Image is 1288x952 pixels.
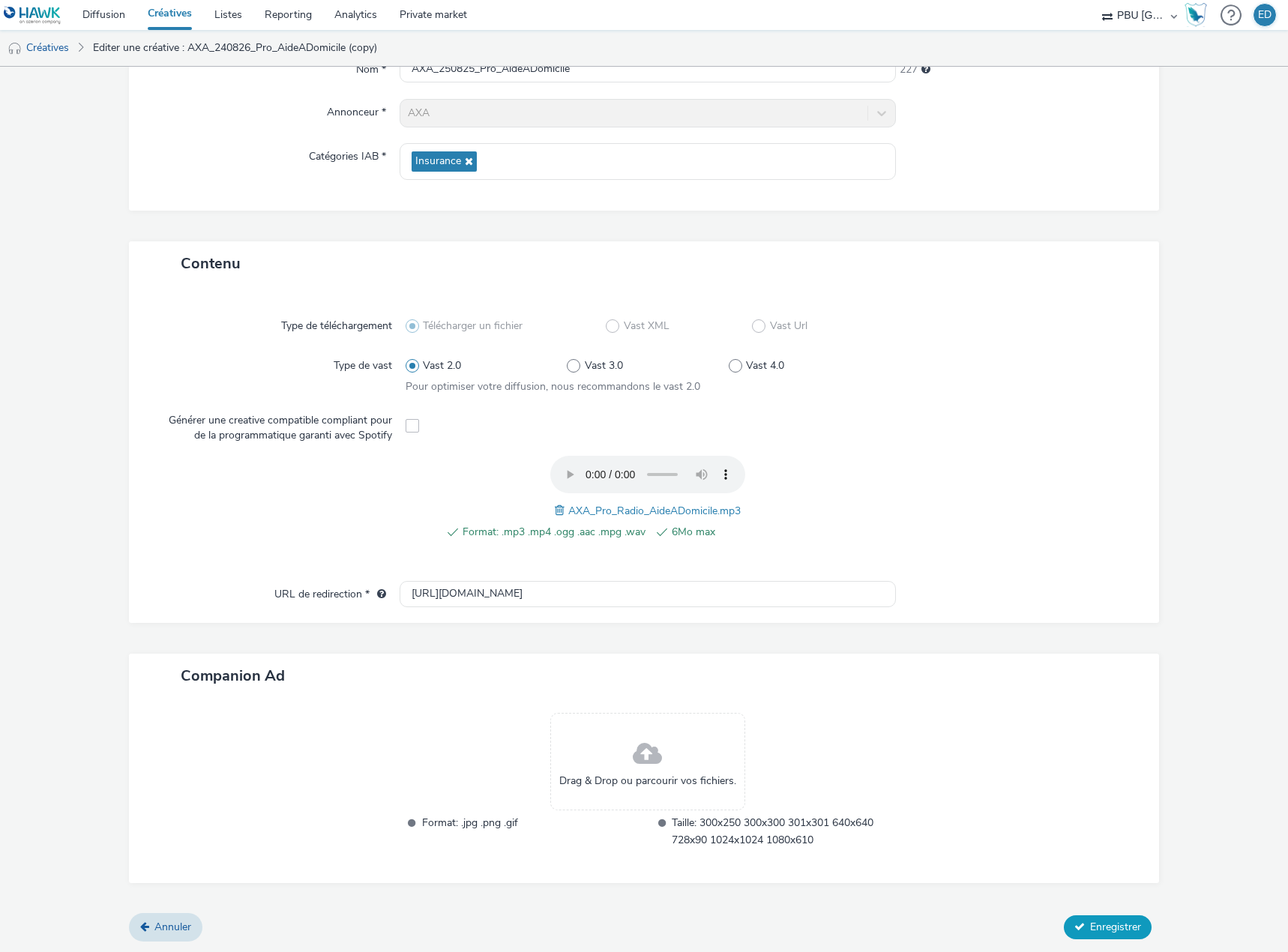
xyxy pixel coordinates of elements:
div: 255 caractères maximum [921,62,930,77]
span: Format: .mp3 .mp4 .ogg .aac .mpg .wav [463,523,645,541]
label: Type de téléchargement [275,313,398,334]
span: Télécharger un fichier [423,319,523,334]
span: 6Mo max [672,523,855,541]
div: L'URL de redirection sera utilisée comme URL de validation avec certains SSP et ce sera l'URL de ... [370,587,386,602]
label: Type de vast [328,352,398,373]
span: Taille: 300x250 300x300 301x301 640x640 728x90 1024x1024 1080x610 [672,814,896,849]
span: Companion Ad [181,666,285,686]
input: Nom [400,56,896,82]
label: Annonceur * [321,99,392,120]
span: Vast XML [624,319,669,334]
label: Catégories IAB * [303,143,392,164]
a: Editer une créative : AXA_240826_Pro_AideADomicile (copy) [85,30,385,66]
a: Hawk Academy [1185,3,1213,27]
span: Enregistrer [1090,920,1141,934]
span: Vast 3.0 [585,358,623,373]
label: Générer une creative compatible compliant pour de la programmatique garanti avec Spotify [156,407,398,444]
label: Nom * [350,56,392,77]
span: 227 [900,62,918,77]
label: URL de redirection * [268,581,392,602]
input: url... [400,581,896,607]
span: Format: .jpg .png .gif [422,814,646,849]
div: ED [1258,4,1272,26]
span: Annuler [154,920,191,934]
span: Insurance [415,155,461,168]
img: Hawk Academy [1185,3,1207,27]
span: Vast 2.0 [423,358,461,373]
span: Vast 4.0 [746,358,784,373]
img: audio [7,41,22,56]
span: Drag & Drop ou parcourir vos fichiers. [559,774,736,789]
button: Enregistrer [1064,915,1152,939]
span: Vast Url [770,319,807,334]
span: Contenu [181,253,241,274]
img: undefined Logo [4,6,61,25]
span: Pour optimiser votre diffusion, nous recommandons le vast 2.0 [406,379,700,394]
a: Annuler [129,913,202,942]
span: AXA_Pro_Radio_AideADomicile.mp3 [568,504,741,518]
